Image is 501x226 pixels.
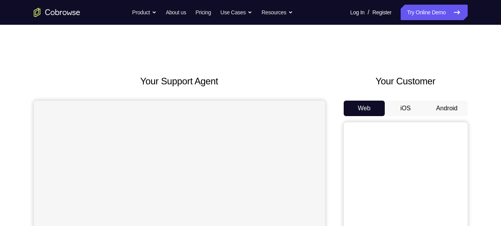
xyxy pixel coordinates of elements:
[372,5,391,20] a: Register
[166,5,186,20] a: About us
[132,5,157,20] button: Product
[368,8,369,17] span: /
[195,5,211,20] a: Pricing
[350,5,365,20] a: Log In
[401,5,467,20] a: Try Online Demo
[344,74,468,88] h2: Your Customer
[220,5,252,20] button: Use Cases
[262,5,293,20] button: Resources
[344,101,385,116] button: Web
[34,8,80,17] a: Go to the home page
[426,101,468,116] button: Android
[34,74,325,88] h2: Your Support Agent
[385,101,426,116] button: iOS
